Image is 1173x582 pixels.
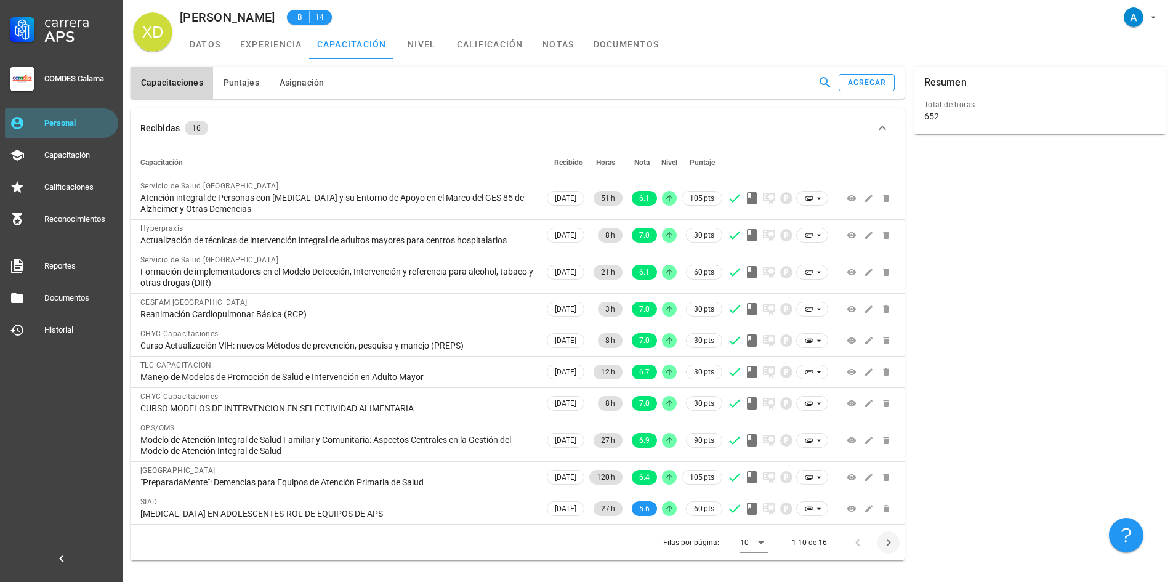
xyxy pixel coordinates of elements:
span: 7.0 [639,333,650,348]
div: Reanimación Cardiopulmonar Básica (RCP) [140,309,534,320]
span: CHYC Capacitaciones [140,329,219,338]
div: Reportes [44,261,113,271]
span: [DATE] [555,302,576,316]
div: avatar [133,12,172,52]
div: Historial [44,325,113,335]
span: Horas [596,158,615,167]
span: 30 pts [694,303,714,315]
div: 652 [924,111,939,122]
button: Puntajes [213,67,269,99]
span: 12 h [601,365,615,379]
span: 51 h [601,191,615,206]
span: 60 pts [694,266,714,278]
th: Recibido [544,148,587,177]
div: APS [44,30,113,44]
span: [DATE] [555,397,576,410]
span: [DATE] [555,192,576,205]
span: Asignación [279,78,324,87]
span: 120 h [597,470,615,485]
span: [GEOGRAPHIC_DATA] [140,466,216,475]
a: Documentos [5,283,118,313]
a: documentos [586,30,667,59]
div: avatar [1124,7,1143,27]
span: 16 [192,121,201,135]
div: Personal [44,118,113,128]
span: Capacitaciones [140,78,203,87]
span: 5.6 [639,501,650,516]
span: 6.1 [639,191,650,206]
div: Documentos [44,293,113,303]
span: Servicio de Salud [GEOGRAPHIC_DATA] [140,182,278,190]
th: Nivel [659,148,679,177]
a: calificación [449,30,531,59]
a: Capacitación [5,140,118,170]
div: Reconocimientos [44,214,113,224]
a: Calificaciones [5,172,118,202]
span: 6.4 [639,470,650,485]
a: capacitación [310,30,394,59]
span: Nivel [661,158,677,167]
span: 3 h [605,302,615,317]
button: Página siguiente [877,531,900,554]
div: [PERSON_NAME] [180,10,275,24]
span: 6.9 [639,433,650,448]
span: CESFAM [GEOGRAPHIC_DATA] [140,298,248,307]
span: 105 pts [690,192,714,204]
span: 8 h [605,396,615,411]
span: 7.0 [639,396,650,411]
span: [DATE] [555,228,576,242]
th: Nota [625,148,659,177]
span: 21 h [601,265,615,280]
span: 6.7 [639,365,650,379]
a: datos [177,30,233,59]
span: TLC CAPACITACION [140,361,211,370]
div: [MEDICAL_DATA] EN ADOLESCENTES-ROL DE EQUIPOS DE APS [140,508,534,519]
span: Capacitación [140,158,183,167]
span: 105 pts [690,471,714,483]
a: experiencia [233,30,310,59]
div: 10Filas por página: [740,533,768,552]
span: OPS/OMS [140,424,175,432]
span: [DATE] [555,334,576,347]
span: Hyperpraxis [140,224,183,233]
span: [DATE] [555,434,576,447]
span: 8 h [605,228,615,243]
div: CURSO MODELOS DE INTERVENCION EN SELECTIVIDAD ALIMENTARIA [140,403,534,414]
div: Filas por página: [663,525,768,560]
div: Modelo de Atención Integral de Salud Familiar y Comunitaria: Aspectos Centrales en la Gestión del... [140,434,534,456]
a: Reportes [5,251,118,281]
span: [DATE] [555,365,576,379]
a: Reconocimientos [5,204,118,234]
div: 10 [740,537,749,548]
span: 60 pts [694,503,714,515]
span: 14 [315,11,324,23]
span: Puntajes [223,78,259,87]
span: 30 pts [694,366,714,378]
span: 7.0 [639,228,650,243]
span: Recibido [554,158,583,167]
div: Manejo de Modelos de Promoción de Salud e Intervención en Adulto Mayor [140,371,534,382]
span: 90 pts [694,434,714,447]
span: 7.0 [639,302,650,317]
span: [DATE] [555,265,576,279]
span: 30 pts [694,397,714,410]
span: XD [142,12,164,52]
button: Asignación [269,67,334,99]
span: Puntaje [690,158,715,167]
div: Carrera [44,15,113,30]
span: 8 h [605,333,615,348]
span: Nota [634,158,650,167]
span: 27 h [601,501,615,516]
th: Capacitación [131,148,544,177]
span: 6.1 [639,265,650,280]
div: Actualización de técnicas de intervención integral de adultos mayores para centros hospitalarios [140,235,534,246]
a: Personal [5,108,118,138]
a: nivel [394,30,449,59]
span: B [294,11,304,23]
div: Curso Actualización VIH: nuevos Métodos de prevención, pesquisa y manejo (PREPS) [140,340,534,351]
div: "PreparadaMente": Demencias para Equipos de Atención Primaria de Salud [140,477,534,488]
button: Recibidas 16 [131,108,905,148]
span: [DATE] [555,471,576,484]
span: [DATE] [555,502,576,515]
span: Servicio de Salud [GEOGRAPHIC_DATA] [140,256,278,264]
